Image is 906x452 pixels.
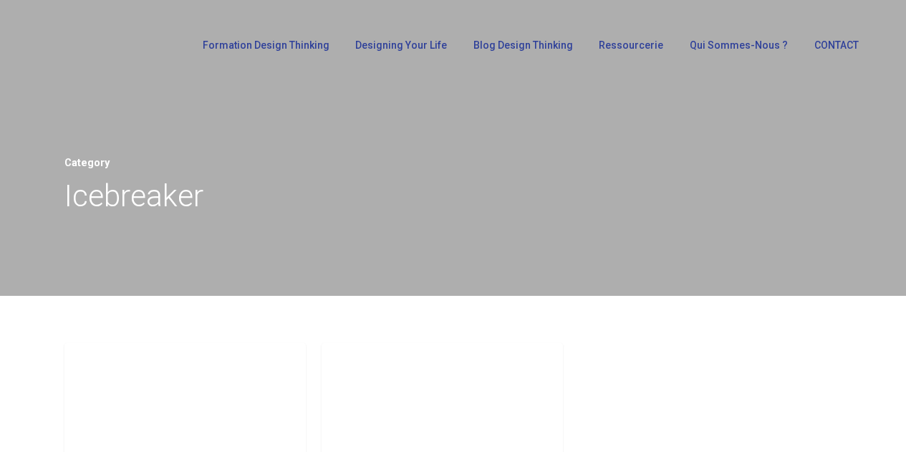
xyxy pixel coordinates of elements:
[599,39,663,51] span: Ressourcerie
[355,39,447,51] span: Designing Your Life
[64,157,110,169] span: Category
[203,39,329,51] span: Formation Design Thinking
[64,174,842,218] h1: Icebreaker
[79,357,173,375] a: Etudes de cas
[473,39,573,51] span: Blog Design Thinking
[466,40,577,60] a: Blog Design Thinking
[683,40,792,60] a: Qui sommes-nous ?
[807,40,864,60] a: CONTACT
[690,39,788,51] span: Qui sommes-nous ?
[348,40,452,60] a: Designing Your Life
[814,39,859,51] span: CONTACT
[592,40,668,60] a: Ressourcerie
[336,357,409,375] a: Icebreaker
[196,40,334,60] a: Formation Design Thinking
